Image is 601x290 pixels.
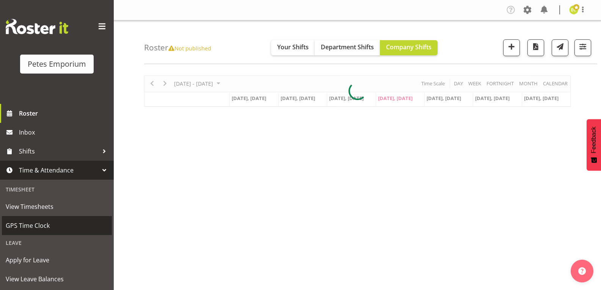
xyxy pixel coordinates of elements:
[19,165,99,176] span: Time & Attendance
[19,146,99,157] span: Shifts
[578,267,586,275] img: help-xxl-2.png
[569,5,578,14] img: emma-croft7499.jpg
[380,40,438,55] button: Company Shifts
[19,108,110,119] span: Roster
[503,39,520,56] button: Add a new shift
[277,43,309,51] span: Your Shifts
[6,19,68,34] img: Rosterit website logo
[2,251,112,270] a: Apply for Leave
[2,216,112,235] a: GPS Time Clock
[552,39,568,56] button: Send a list of all shifts for the selected filtered period to all rostered employees.
[527,39,544,56] button: Download a PDF of the roster according to the set date range.
[19,127,110,138] span: Inbox
[271,40,315,55] button: Your Shifts
[6,220,108,231] span: GPS Time Clock
[315,40,380,55] button: Department Shifts
[590,127,597,153] span: Feedback
[2,197,112,216] a: View Timesheets
[321,43,374,51] span: Department Shifts
[6,273,108,285] span: View Leave Balances
[6,201,108,212] span: View Timesheets
[2,270,112,288] a: View Leave Balances
[6,254,108,266] span: Apply for Leave
[574,39,591,56] button: Filter Shifts
[587,119,601,171] button: Feedback - Show survey
[2,182,112,197] div: Timesheet
[168,44,211,52] span: Not published
[144,43,211,52] h4: Roster
[28,58,86,70] div: Petes Emporium
[386,43,432,51] span: Company Shifts
[2,235,112,251] div: Leave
